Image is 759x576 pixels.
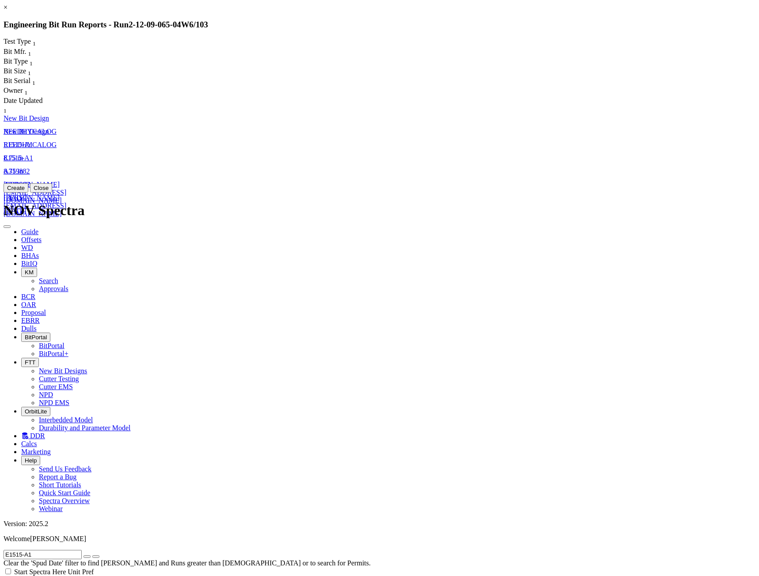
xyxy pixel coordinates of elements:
a: Webinar [39,505,63,512]
a: Interbedded Model [39,416,93,424]
sub: 1 [28,50,31,57]
a: Durability and Parameter Model [39,424,131,432]
a: Send Us Feedback [39,465,91,473]
a: Approvals [39,285,68,292]
div: Date Updated Sort None [4,97,47,114]
span: Calcs [21,440,37,447]
span: OrbitLite [25,408,47,415]
a: BitPortal [39,342,65,349]
span: Date Updated [4,97,42,104]
span: FTT [25,359,35,366]
div: Sort None [4,87,47,96]
a: Search [39,277,58,284]
span: Sort None [25,87,28,94]
a: [PERSON_NAME][EMAIL_ADDRESS][DOMAIN_NAME] [4,181,66,204]
sub: 1 [4,107,7,114]
span: Start Spectra Here [14,568,66,576]
span: Sort None [32,77,35,84]
sub: 1 [28,70,31,76]
span: BitIQ [21,260,37,267]
div: Bit Type Sort None [4,57,48,67]
span: WD [21,244,33,251]
a: Spectra Overview [39,497,90,504]
span: Sort None [30,57,33,65]
span: Dulls [21,325,37,332]
span: 2 [129,20,133,29]
a: Cutter EMS [39,383,73,390]
span: OAR [21,301,36,308]
button: Create [4,183,28,193]
span: Test Type [4,38,31,45]
span: Offsets [21,236,42,243]
span: Sort None [33,38,36,45]
div: Bit Size Sort None [4,67,48,77]
div: Sort None [4,67,48,77]
div: Bit Serial Sort None [4,77,52,87]
a: [PERSON_NAME][EMAIL_ADDRESS][DOMAIN_NAME] [4,194,66,217]
span: BitPortal [25,334,47,341]
sub: 1 [25,90,28,96]
div: Bit Mfr. Sort None [4,48,48,57]
a: Report a Bug [39,473,76,481]
a: REEDHYCALOG [4,141,57,148]
span: 8.75 [4,167,16,175]
div: Sort None [4,48,48,57]
a: New Bit Design [4,114,49,122]
span: Sort None [28,48,31,55]
div: Sort None [4,97,47,114]
button: Close [30,183,52,193]
span: Bit Serial [4,77,30,84]
span: Owner [4,87,23,94]
input: Search [4,550,82,559]
h1: NOV Spectra [4,202,755,219]
span: Clear the 'Spud Date' filter to find [PERSON_NAME] and Runs greater than [DEMOGRAPHIC_DATA] or to... [4,559,371,567]
h3: Engineering Bit Run Reports - Run - [4,20,755,30]
div: Test Type Sort None [4,38,52,47]
a: New Bit Designs [39,367,87,375]
a: × [4,4,8,11]
div: Sort None [4,57,48,67]
sub: 1 [30,60,33,67]
span: Guide [21,228,38,235]
span: Bit Mfr. [4,48,27,55]
a: NPD [39,391,53,398]
a: E1515-A1 [4,154,33,162]
a: Short Tutorials [39,481,81,489]
span: Unit Pref [68,568,94,576]
span: Help [25,457,37,464]
div: Sort None [4,38,52,47]
div: Version: 2025.2 [4,520,755,528]
span: EBRR [21,317,40,324]
a: A319882 [4,181,30,188]
a: Cutter Testing [39,375,79,383]
div: Sort None [4,77,52,87]
span: KM [25,269,34,276]
span: Sort None [28,67,31,75]
a: 8.75 in [4,167,23,175]
span: Marketing [21,448,51,455]
span: Bit Type [4,57,28,65]
a: Quick Start Guide [39,489,90,496]
p: Welcome [4,535,755,543]
span: [PERSON_NAME] [30,535,86,542]
a: BitPortal+ [39,350,68,357]
span: 12-09-065-04W6/103 [136,20,208,29]
sub: 1 [32,80,35,86]
span: BCR [21,293,35,300]
span: in [18,167,23,175]
div: Owner Sort None [4,87,47,96]
span: BHAs [21,252,39,259]
a: New Bit Design [4,128,49,135]
a: NPD EMS [39,399,69,406]
span: DDR [30,432,45,440]
span: Sort None [4,105,7,112]
sub: 1 [33,41,36,47]
span: Bit Size [4,67,26,75]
